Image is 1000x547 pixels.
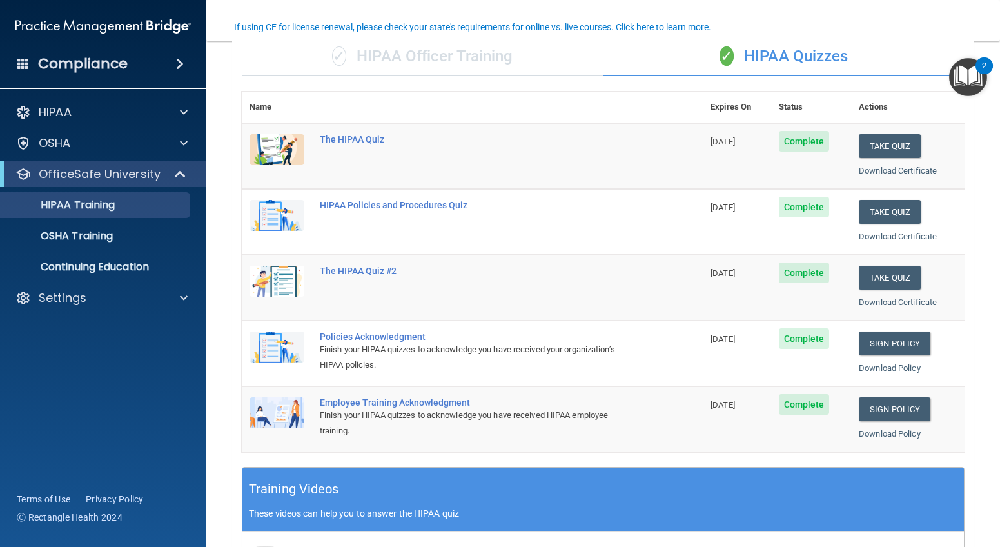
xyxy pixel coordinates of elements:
[232,21,713,34] button: If using CE for license renewal, please check your state's requirements for online vs. live cours...
[17,511,123,524] span: Ⓒ Rectangle Health 2024
[8,230,113,243] p: OSHA Training
[859,232,937,241] a: Download Certificate
[859,363,921,373] a: Download Policy
[603,37,965,76] div: HIPAA Quizzes
[711,203,735,212] span: [DATE]
[949,58,987,96] button: Open Resource Center, 2 new notifications
[320,408,638,439] div: Finish your HIPAA quizzes to acknowledge you have received HIPAA employee training.
[320,266,638,276] div: The HIPAA Quiz #2
[711,400,735,410] span: [DATE]
[859,397,930,421] a: Sign Policy
[720,46,734,66] span: ✓
[332,46,346,66] span: ✓
[8,261,184,273] p: Continuing Education
[936,458,985,507] iframe: To enrich screen reader interactions, please activate Accessibility in Grammarly extension settings
[771,92,852,123] th: Status
[859,429,921,439] a: Download Policy
[234,23,711,32] div: If using CE for license renewal, please check your state's requirements for online vs. live cours...
[703,92,770,123] th: Expires On
[982,66,986,83] div: 2
[859,166,937,175] a: Download Certificate
[15,290,188,306] a: Settings
[8,199,115,212] p: HIPAA Training
[249,478,339,501] h5: Training Videos
[320,342,638,373] div: Finish your HIPAA quizzes to acknowledge you have received your organization’s HIPAA policies.
[39,166,161,182] p: OfficeSafe University
[15,135,188,151] a: OSHA
[859,200,921,224] button: Take Quiz
[711,268,735,278] span: [DATE]
[711,137,735,146] span: [DATE]
[320,200,638,210] div: HIPAA Policies and Procedures Quiz
[859,266,921,290] button: Take Quiz
[242,92,312,123] th: Name
[859,332,930,355] a: Sign Policy
[15,104,188,120] a: HIPAA
[859,297,937,307] a: Download Certificate
[39,104,72,120] p: HIPAA
[851,92,965,123] th: Actions
[320,134,638,144] div: The HIPAA Quiz
[779,263,830,283] span: Complete
[779,328,830,349] span: Complete
[779,131,830,152] span: Complete
[86,493,144,506] a: Privacy Policy
[242,37,603,76] div: HIPAA Officer Training
[15,166,187,182] a: OfficeSafe University
[39,290,86,306] p: Settings
[779,394,830,415] span: Complete
[320,397,638,408] div: Employee Training Acknowledgment
[249,508,957,519] p: These videos can help you to answer the HIPAA quiz
[38,55,128,73] h4: Compliance
[711,334,735,344] span: [DATE]
[859,134,921,158] button: Take Quiz
[17,493,70,506] a: Terms of Use
[320,332,638,342] div: Policies Acknowledgment
[39,135,71,151] p: OSHA
[779,197,830,217] span: Complete
[15,14,191,39] img: PMB logo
